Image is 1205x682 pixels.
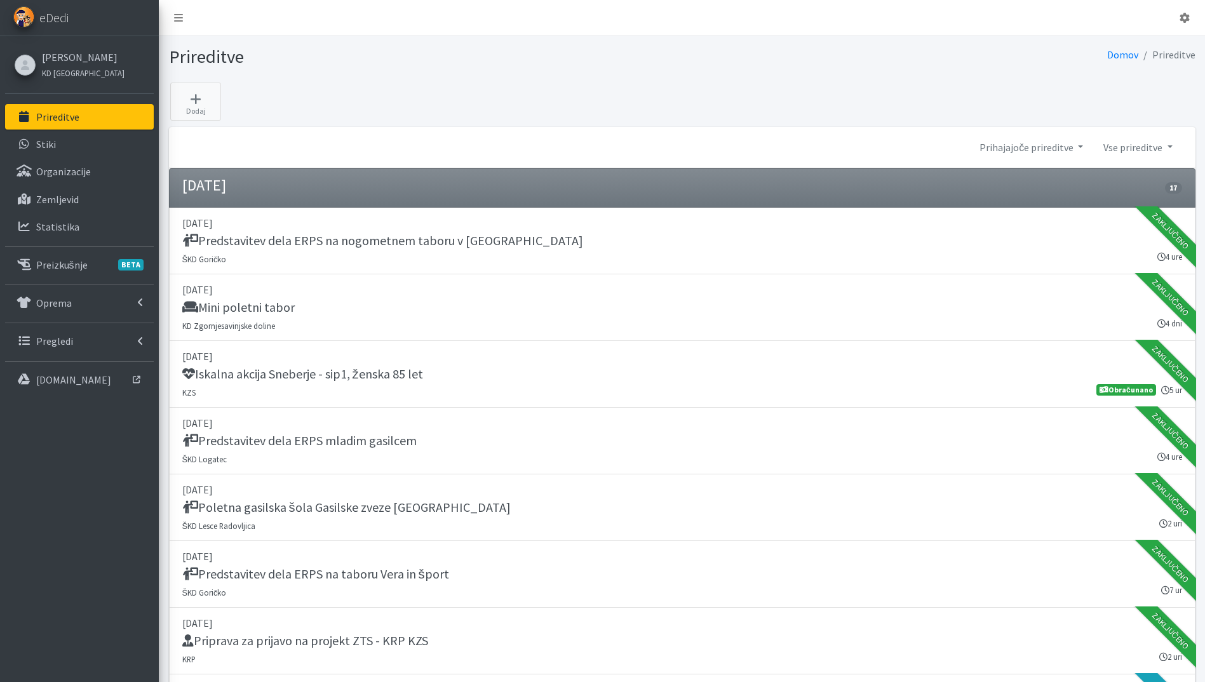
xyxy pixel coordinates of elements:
[1096,384,1155,396] span: Obračunano
[169,608,1195,674] a: [DATE] Priprava za prijavo na projekt ZTS - KRP KZS KRP 2 uri Zaključeno
[182,233,583,248] h5: Predstavitev dela ERPS na nogometnem taboru v [GEOGRAPHIC_DATA]
[182,566,449,582] h5: Predstavitev dela ERPS na taboru Vera in šport
[182,349,1182,364] p: [DATE]
[1165,182,1181,194] span: 17
[182,454,227,464] small: ŠKD Logatec
[118,259,144,271] span: BETA
[182,500,511,515] h5: Poletna gasilska šola Gasilske zveze [GEOGRAPHIC_DATA]
[182,482,1182,497] p: [DATE]
[42,65,125,80] a: KD [GEOGRAPHIC_DATA]
[169,341,1195,408] a: [DATE] Iskalna akcija Sneberje - sip1, ženska 85 let KZS 5 ur Obračunano Zaključeno
[1107,48,1138,61] a: Domov
[182,654,196,664] small: KRP
[182,177,226,195] h4: [DATE]
[5,214,154,239] a: Statistika
[36,220,79,233] p: Statistika
[13,6,34,27] img: eDedi
[42,68,125,78] small: KD [GEOGRAPHIC_DATA]
[5,367,154,392] a: [DOMAIN_NAME]
[182,387,196,398] small: KZS
[5,104,154,130] a: Prireditve
[182,433,417,448] h5: Predstavitev dela ERPS mladim gasilcem
[182,282,1182,297] p: [DATE]
[169,541,1195,608] a: [DATE] Predstavitev dela ERPS na taboru Vera in šport ŠKD Goričko 7 ur Zaključeno
[182,254,227,264] small: ŠKD Goričko
[5,290,154,316] a: Oprema
[5,187,154,212] a: Zemljevid
[169,208,1195,274] a: [DATE] Predstavitev dela ERPS na nogometnem taboru v [GEOGRAPHIC_DATA] ŠKD Goričko 4 ure Zaključeno
[36,138,56,150] p: Stiki
[169,46,678,68] h1: Prireditve
[39,8,69,27] span: eDedi
[169,408,1195,474] a: [DATE] Predstavitev dela ERPS mladim gasilcem ŠKD Logatec 4 ure Zaključeno
[36,297,72,309] p: Oprema
[182,633,428,648] h5: Priprava za prijavo na projekt ZTS - KRP KZS
[169,474,1195,541] a: [DATE] Poletna gasilska šola Gasilske zveze [GEOGRAPHIC_DATA] ŠKD Lesce Radovljica 2 uri Zaključeno
[36,165,91,178] p: Organizacije
[182,587,227,598] small: ŠKD Goričko
[182,215,1182,231] p: [DATE]
[182,415,1182,431] p: [DATE]
[1093,135,1182,160] a: Vse prireditve
[5,252,154,277] a: PreizkušnjeBETA
[5,328,154,354] a: Pregledi
[1138,46,1195,64] li: Prireditve
[182,321,275,331] small: KD Zgornjesavinjske doline
[36,193,79,206] p: Zemljevid
[969,135,1093,160] a: Prihajajoče prireditve
[36,258,88,271] p: Preizkušnje
[36,110,79,123] p: Prireditve
[42,50,125,65] a: [PERSON_NAME]
[5,159,154,184] a: Organizacije
[169,274,1195,341] a: [DATE] Mini poletni tabor KD Zgornjesavinjske doline 4 dni Zaključeno
[182,615,1182,631] p: [DATE]
[36,335,73,347] p: Pregledi
[182,549,1182,564] p: [DATE]
[5,131,154,157] a: Stiki
[36,373,111,386] p: [DOMAIN_NAME]
[170,83,221,121] a: Dodaj
[182,300,295,315] h5: Mini poletni tabor
[182,366,423,382] h5: Iskalna akcija Sneberje - sip1, ženska 85 let
[182,521,256,531] small: ŠKD Lesce Radovljica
